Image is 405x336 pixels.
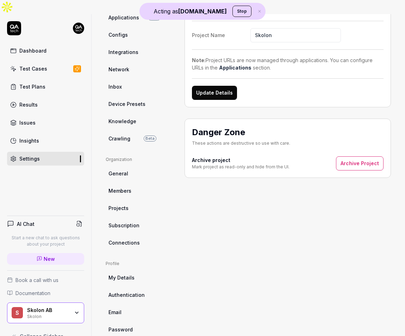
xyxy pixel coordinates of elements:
[106,184,173,197] a: Members
[7,235,84,247] p: Start a new chat to ask questions about your project
[106,219,173,232] a: Subscription
[250,28,341,42] input: Project Name
[106,11,173,24] a: ApplicationsBeta
[19,65,47,72] div: Test Cases
[106,63,173,76] a: Network
[106,115,173,128] a: Knowledge
[108,187,131,194] span: Members
[44,255,55,263] span: New
[7,62,84,76] a: Test Cases
[73,23,84,34] img: 7ccf6c19-61ad-4a6c-8811-018b02a1b829.jpg
[192,31,250,39] div: Project Name
[19,47,46,54] div: Dashboard
[106,323,173,336] a: Password
[108,83,122,90] span: Inbox
[108,291,145,299] span: Authentication
[106,271,173,284] a: My Details
[192,56,384,71] div: Project URLs are now managed through applications. You can configure URLs in the section.
[192,86,237,100] button: Update Details
[219,65,251,71] a: Applications
[106,202,173,215] a: Projects
[148,14,161,20] span: Beta
[192,140,290,146] div: These actions are destructive so use with care.
[19,101,38,108] div: Results
[108,308,122,316] span: Email
[108,14,139,21] span: Applications
[106,156,173,163] div: Organization
[192,164,289,170] div: Mark project as read-only and hide from the UI.
[108,239,140,246] span: Connections
[108,100,145,108] span: Device Presets
[192,57,206,63] strong: Note:
[27,313,69,319] div: Skolon
[108,66,129,73] span: Network
[106,97,173,110] a: Device Presets
[336,156,384,170] button: Archive Project
[19,83,45,90] div: Test Plans
[144,136,156,142] span: Beta
[7,116,84,130] a: Issues
[232,6,251,17] button: Stop
[106,306,173,319] a: Email
[19,155,40,162] div: Settings
[108,222,139,229] span: Subscription
[7,98,84,112] a: Results
[7,253,84,265] a: New
[19,119,36,126] div: Issues
[106,236,173,249] a: Connections
[7,302,84,324] button: SSkolon ABSkolon
[7,134,84,148] a: Insights
[108,31,128,38] span: Configs
[108,204,129,212] span: Projects
[7,44,84,58] a: Dashboard
[108,170,128,177] span: General
[12,307,23,318] span: S
[17,220,35,228] h4: AI Chat
[106,28,173,41] a: Configs
[7,289,84,297] a: Documentation
[27,307,69,313] div: Skolon AB
[106,167,173,180] a: General
[108,135,130,142] span: Crawling
[108,118,136,125] span: Knowledge
[15,289,50,297] span: Documentation
[192,126,290,139] h2: Danger Zone
[108,326,133,333] span: Password
[19,137,39,144] div: Insights
[106,288,173,301] a: Authentication
[7,276,84,284] a: Book a call with us
[7,152,84,166] a: Settings
[15,276,58,284] span: Book a call with us
[108,48,138,56] span: Integrations
[106,260,173,267] div: Profile
[106,80,173,93] a: Inbox
[106,132,173,145] a: CrawlingBeta
[7,80,84,94] a: Test Plans
[192,156,289,164] h4: Archive project
[108,274,135,281] span: My Details
[106,46,173,59] a: Integrations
